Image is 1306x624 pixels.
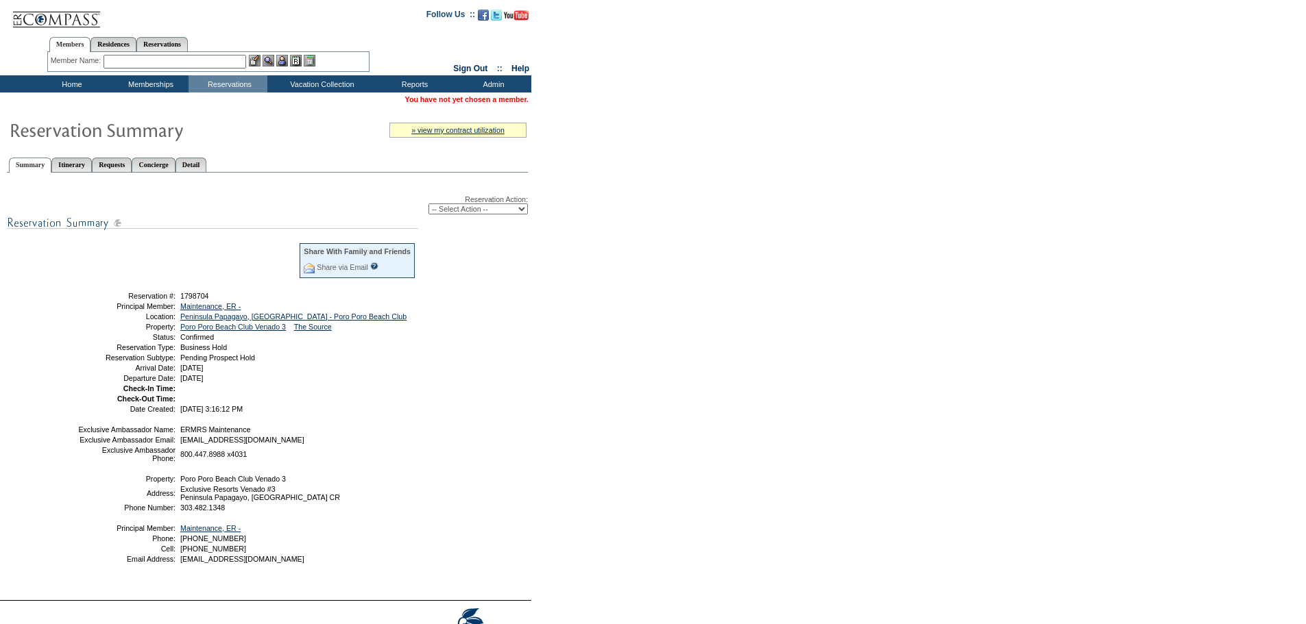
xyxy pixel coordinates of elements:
td: Phone Number: [77,503,176,512]
span: You have not yet chosen a member. [405,95,529,103]
a: Share via Email [317,263,368,271]
td: Reservation Subtype: [77,353,176,362]
a: Maintenance, ER - [180,524,241,532]
img: subTtlResSummary.gif [7,214,418,232]
td: Departure Date: [77,374,176,382]
span: 1798704 [180,292,209,300]
strong: Check-In Time: [123,384,176,392]
span: ERMRS Maintenance [180,425,250,434]
span: [DATE] [180,374,204,382]
td: Reservation Type: [77,343,176,351]
td: Admin [452,75,531,92]
img: b_calculator.gif [304,55,315,66]
td: Status: [77,333,176,341]
img: Impersonate [276,55,288,66]
img: Reservaton Summary [9,116,283,143]
a: The Source [294,323,332,331]
td: Memberships [110,75,189,92]
a: » view my contract utilization [411,126,505,134]
strong: Check-Out Time: [117,395,176,403]
a: Reservations [136,37,188,51]
a: Become our fan on Facebook [478,14,489,22]
span: [EMAIL_ADDRESS][DOMAIN_NAME] [180,555,304,563]
img: Become our fan on Facebook [478,10,489,21]
a: Concierge [132,158,175,172]
td: Address: [77,485,176,501]
a: Requests [92,158,132,172]
div: Share With Family and Friends [304,247,411,255]
td: Reservations [189,75,267,92]
td: Reservation #: [77,292,176,300]
td: Property: [77,475,176,483]
span: 303.482.1348 [180,503,225,512]
td: Principal Member: [77,524,176,532]
td: Exclusive Ambassador Phone: [77,446,176,462]
span: [DATE] [180,364,204,372]
td: Location: [77,312,176,321]
input: What is this? [370,262,378,270]
td: Exclusive Ambassador Name: [77,425,176,434]
a: Maintenance, ER - [180,302,241,310]
span: [DATE] 3:16:12 PM [180,405,243,413]
td: Exclusive Ambassador Email: [77,436,176,444]
a: Members [49,37,91,52]
img: View [263,55,274,66]
a: Subscribe to our YouTube Channel [504,14,529,22]
span: Confirmed [180,333,214,341]
a: Help [511,64,529,73]
a: Sign Out [453,64,487,73]
span: :: [497,64,503,73]
span: 800.447.8988 x4031 [180,450,247,458]
img: Reservations [290,55,302,66]
span: Poro Poro Beach Club Venado 3 [180,475,286,483]
span: [PHONE_NUMBER] [180,534,246,542]
td: Follow Us :: [426,8,475,25]
img: b_edit.gif [249,55,261,66]
td: Arrival Date: [77,364,176,372]
a: Poro Poro Beach Club Venado 3 [180,323,286,331]
a: Detail [176,158,207,172]
td: Property: [77,323,176,331]
td: Date Created: [77,405,176,413]
a: Residences [90,37,136,51]
td: Home [31,75,110,92]
td: Principal Member: [77,302,176,310]
span: [PHONE_NUMBER] [180,545,246,553]
a: Follow us on Twitter [491,14,502,22]
div: Reservation Action: [7,195,528,214]
td: Email Address: [77,555,176,563]
img: Subscribe to our YouTube Channel [504,10,529,21]
span: Exclusive Resorts Venado #3 Peninsula Papagayo, [GEOGRAPHIC_DATA] CR [180,485,340,501]
span: Business Hold [180,343,227,351]
span: [EMAIL_ADDRESS][DOMAIN_NAME] [180,436,304,444]
td: Vacation Collection [267,75,374,92]
img: Follow us on Twitter [491,10,502,21]
a: Itinerary [51,158,92,172]
div: Member Name: [51,55,104,66]
td: Reports [374,75,452,92]
a: Summary [9,158,51,173]
td: Cell: [77,545,176,553]
span: Pending Prospect Hold [180,353,255,362]
a: Peninsula Papagayo, [GEOGRAPHIC_DATA] - Poro Poro Beach Club [180,312,407,321]
td: Phone: [77,534,176,542]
